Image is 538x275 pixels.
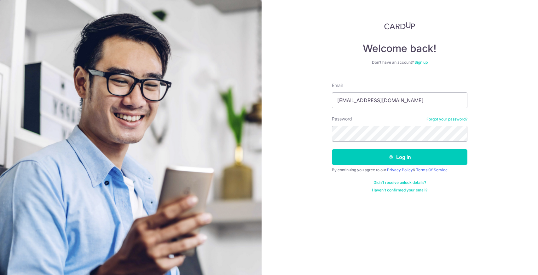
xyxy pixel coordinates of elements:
a: Privacy Policy [387,167,413,172]
a: Didn't receive unlock details? [373,180,426,185]
div: By continuing you agree to our & [332,167,467,173]
img: CardUp Logo [384,22,415,30]
a: Terms Of Service [416,167,448,172]
a: Haven't confirmed your email? [372,188,427,193]
input: Enter your Email [332,92,467,108]
a: Forgot your password? [426,117,467,122]
div: Don’t have an account? [332,60,467,65]
button: Log in [332,149,467,165]
label: Password [332,116,352,122]
h4: Welcome back! [332,42,467,55]
a: Sign up [414,60,428,65]
label: Email [332,82,343,89]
